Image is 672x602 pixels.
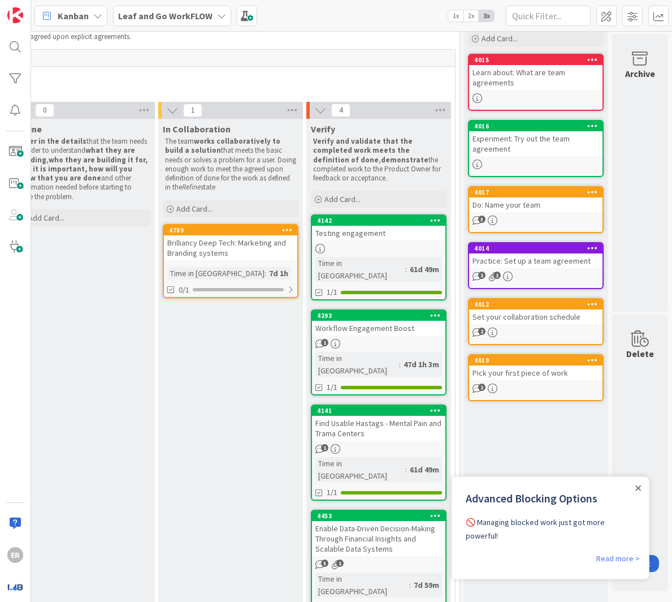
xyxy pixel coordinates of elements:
[625,67,655,80] div: Archive
[169,226,297,234] div: 4789
[469,121,602,131] div: 4016
[165,137,296,192] p: The team that meets the basic needs or solves a problem for a user. Doing enough work to meet the...
[478,272,485,279] span: 1
[474,188,602,196] div: 4017
[35,104,54,117] span: 0
[331,104,350,117] span: 4
[478,328,485,335] span: 2
[165,136,282,155] strong: works collaboratively to build a solution
[183,104,202,117] span: 1
[163,224,298,298] a: 4789Brilliancy Deep Tech: Marketing and Branding systemsTime in [GEOGRAPHIC_DATA]:7d 1h0/1
[469,299,602,324] div: 4012Set your collaboration schedule
[317,512,445,520] div: 4453
[327,381,337,393] span: 1/1
[409,579,411,591] span: :
[469,197,602,212] div: Do: Name your team
[336,560,344,567] span: 1
[312,416,445,441] div: Find Usable Hastags - Mental Pain and Trama Centers
[167,267,265,279] div: Time in [GEOGRAPHIC_DATA]
[474,56,602,64] div: 4015
[311,123,335,135] span: Verify
[411,579,442,591] div: 7d 59m
[407,463,442,476] div: 61d 49m
[469,243,602,268] div: 4014Practice: Set up a team agreement
[317,312,445,320] div: 4293
[468,120,604,177] a: 4016Experiment: Try out the team agreement
[312,406,445,441] div: 4141Find Usable Hastags - Mental Pain and Trama Centers
[452,476,649,579] iframe: UserGuiding Product Updates Slide Out
[401,358,442,371] div: 47d 1h 3m
[474,356,602,364] div: 4019
[17,136,86,146] strong: Layer in the details
[468,354,604,401] a: 4019Pick your first piece of work
[474,300,602,308] div: 4012
[176,204,213,214] span: Add Card...
[266,267,291,279] div: 7d 1h
[312,311,445,321] div: 4293
[317,407,445,415] div: 4141
[313,137,444,183] p: , the completed work to the Product Owner for feedback or acceptance.
[312,406,445,416] div: 4141
[479,10,494,21] span: 3x
[312,521,445,556] div: Enable Data-Driven Decision-Making Through Financial Insights and Scalable Data Systems
[311,405,446,501] a: 4141Find Usable Hastags - Mental Pain and Trama CentersTime in [GEOGRAPHIC_DATA]:61d 49m1/1
[312,511,445,521] div: 4453
[317,217,445,225] div: 4142
[469,121,602,156] div: 4016Experiment: Try out the team agreement
[321,560,328,567] span: 3
[626,347,654,360] div: Delete
[315,457,405,482] div: Time in [GEOGRAPHIC_DATA]
[312,216,445,226] div: 4142
[469,55,602,90] div: 4015Learn about: What are team agreements
[313,136,414,165] strong: Verify and validate that the completed work meets the definition of done
[7,547,23,563] div: ER
[474,244,602,252] div: 4014
[482,33,518,44] span: Add Card...
[324,194,361,204] span: Add Card...
[468,242,604,289] a: 4014Practice: Set up a team agreement
[164,225,297,260] div: 4789Brilliancy Deep Tech: Marketing and Branding systems
[315,257,405,282] div: Time in [GEOGRAPHIC_DATA]
[381,155,428,165] strong: demonstrate
[312,226,445,240] div: Testing engagement
[478,216,485,223] span: 3
[58,9,89,23] span: Kanban
[312,311,445,336] div: 4293Workflow Engagement Boost
[265,267,266,279] span: :
[478,384,485,391] span: 1
[327,286,337,298] span: 1/1
[163,123,231,135] span: In Collaboration
[469,55,602,65] div: 4015
[474,122,602,130] div: 4016
[312,216,445,240] div: 4142Testing engagement
[469,365,602,380] div: Pick your first piece of work
[24,2,51,15] span: Support
[28,213,64,223] span: Add Card...
[469,187,602,212] div: 4017Do: Name your team
[463,10,479,21] span: 2x
[468,54,604,111] a: 4015Learn about: What are team agreements
[468,298,604,345] a: 4012Set your collaboration schedule
[469,355,602,365] div: 4019
[399,358,401,371] span: :
[164,235,297,260] div: Brilliancy Deep Tech: Marketing and Branding systems
[321,444,328,451] span: 1
[327,487,337,498] span: 1/1
[311,214,446,300] a: 4142Testing engagementTime in [GEOGRAPHIC_DATA]:61d 49m1/1
[182,182,201,192] em: Refine
[448,10,463,21] span: 1x
[469,187,602,197] div: 4017
[469,243,602,253] div: 4014
[17,137,148,201] p: that the team needs in order to understand , and other information needed before starting to solv...
[506,6,591,26] input: Quick Filter...
[311,309,446,395] a: 4293Workflow Engagement BoostTime in [GEOGRAPHIC_DATA]:47d 1h 3m1/1
[469,299,602,309] div: 4012
[321,339,328,346] span: 1
[469,309,602,324] div: Set your collaboration schedule
[7,579,23,595] img: avatar
[312,511,445,556] div: 4453Enable Data-Driven Decision-Making Through Financial Insights and Scalable Data Systems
